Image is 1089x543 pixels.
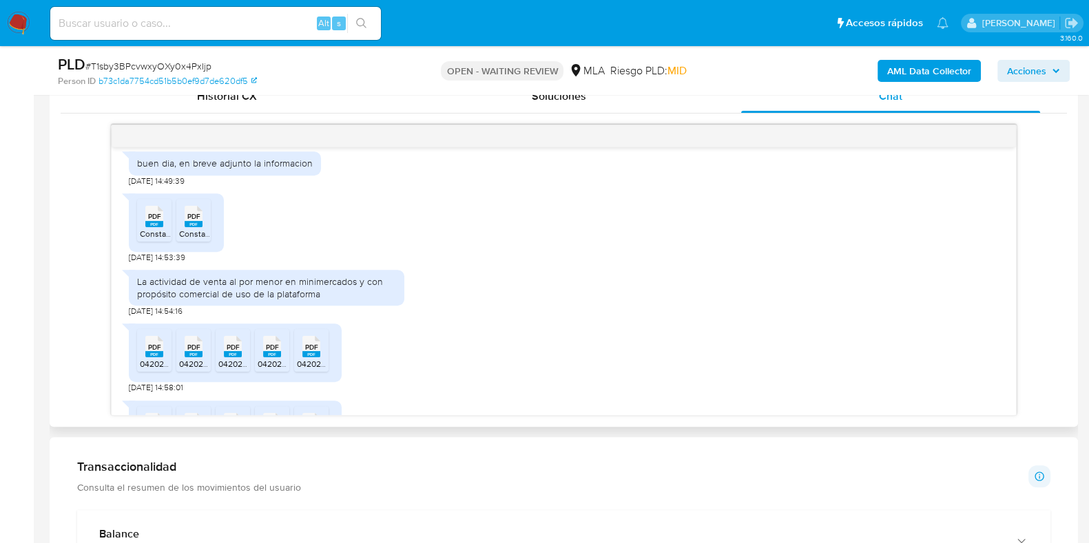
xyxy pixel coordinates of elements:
[129,252,185,263] span: [DATE] 14:53:39
[98,75,257,87] a: b73c1da7754cd51b5b0ef9d7de620df5
[137,157,313,169] div: buen dia, en breve adjunto la informacion
[129,382,183,393] span: [DATE] 14:58:01
[50,14,381,32] input: Buscar usuario o caso...
[218,358,377,370] span: 042025 TOSTADO IVA PRESENTACION.pdf
[1064,16,1079,30] a: Salir
[187,343,200,352] span: PDF
[337,17,341,30] span: s
[129,306,183,317] span: [DATE] 14:54:16
[197,88,257,104] span: Historial CX
[179,358,322,370] span: 042025 TOSTADO LIBRO IVA DDJJ.pdf
[937,17,948,29] a: Notificaciones
[347,14,375,33] button: search-icon
[1059,32,1082,43] span: 3.160.0
[305,343,318,352] span: PDF
[982,17,1059,30] p: florencia.lera@mercadolibre.com
[85,59,211,73] span: # T1sby3BPcvwxyOXy0x4PxIjp
[846,16,923,30] span: Accesos rápidos
[258,358,441,370] span: 042025 TOSTADO LIBRO IVA PRESENTACION.pdf
[140,228,273,239] span: Constancia de Inscripción ARCA.pdf
[129,175,185,187] span: [DATE] 14:49:39
[997,60,1070,82] button: Acciones
[58,75,96,87] b: Person ID
[179,228,303,239] span: Constancia de Inscripción API.pdf
[887,60,971,82] b: AML Data Collector
[569,63,604,78] div: MLA
[441,61,563,81] p: OPEN - WAITING REVIEW
[667,63,686,78] span: MID
[610,63,686,78] span: Riesgo PLD:
[318,17,329,30] span: Alt
[879,88,902,104] span: Chat
[297,358,496,370] span: 042025 TOSTADO INGRESOS BRUTOS DDJJ WEB.pdf
[878,60,981,82] button: AML Data Collector
[532,88,586,104] span: Soluciones
[1007,60,1046,82] span: Acciones
[227,343,240,352] span: PDF
[148,343,161,352] span: PDF
[58,53,85,75] b: PLD
[137,275,396,300] div: La actividad de venta al por menor en minimercados y con propósito comercial de uso de la plataforma
[187,212,200,221] span: PDF
[148,212,161,221] span: PDF
[140,358,258,370] span: 042025 TOSTADO IVA DDJJ.pdf
[266,343,279,352] span: PDF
